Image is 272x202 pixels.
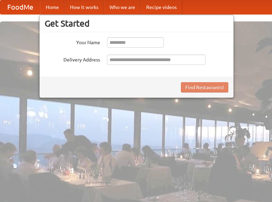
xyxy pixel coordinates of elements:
[104,0,141,14] a: Who we are
[40,0,64,14] a: Home
[45,55,100,63] label: Delivery Address
[64,0,104,14] a: How it works
[141,0,182,14] a: Recipe videos
[45,18,228,29] h3: Get Started
[181,82,228,93] button: Find Restaurants!
[45,37,100,46] label: Your Name
[0,0,40,14] a: FoodMe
